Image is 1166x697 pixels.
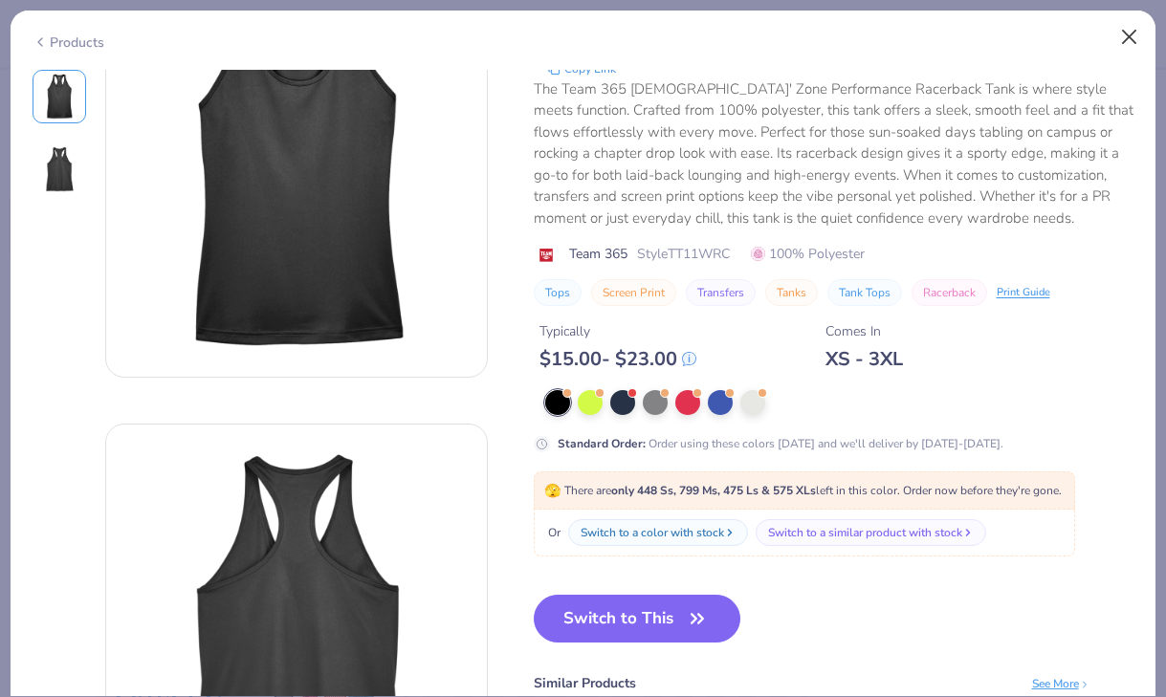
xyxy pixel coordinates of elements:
[686,279,756,306] button: Transfers
[912,279,987,306] button: Racerback
[827,279,902,306] button: Tank Tops
[544,524,561,541] span: Or
[36,74,82,120] img: Front
[534,248,560,263] img: brand logo
[534,673,636,693] div: Similar Products
[558,436,646,451] strong: Standard Order :
[765,279,818,306] button: Tanks
[997,285,1050,301] div: Print Guide
[637,244,730,264] span: Style TT11WRC
[825,347,903,371] div: XS - 3XL
[756,519,986,546] button: Switch to a similar product with stock
[569,244,627,264] span: Team 365
[558,435,1003,452] div: Order using these colors [DATE] and we'll deliver by [DATE]-[DATE].
[36,146,82,192] img: Back
[1032,675,1090,692] div: See More
[768,524,962,541] div: Switch to a similar product with stock
[539,321,696,341] div: Typically
[534,595,741,643] button: Switch to This
[591,279,676,306] button: Screen Print
[751,244,865,264] span: 100% Polyester
[568,519,748,546] button: Switch to a color with stock
[544,483,1062,498] span: There are left in this color. Order now before they're gone.
[581,524,724,541] div: Switch to a color with stock
[534,78,1134,229] div: The Team 365 [DEMOGRAPHIC_DATA]' Zone Performance Racerback Tank is where style meets function. C...
[1111,19,1148,55] button: Close
[539,347,696,371] div: $ 15.00 - $ 23.00
[611,483,816,498] strong: only 448 Ss, 799 Ms, 475 Ls & 575 XLs
[534,279,582,306] button: Tops
[544,482,561,500] span: 🫣
[825,321,903,341] div: Comes In
[33,33,104,53] div: Products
